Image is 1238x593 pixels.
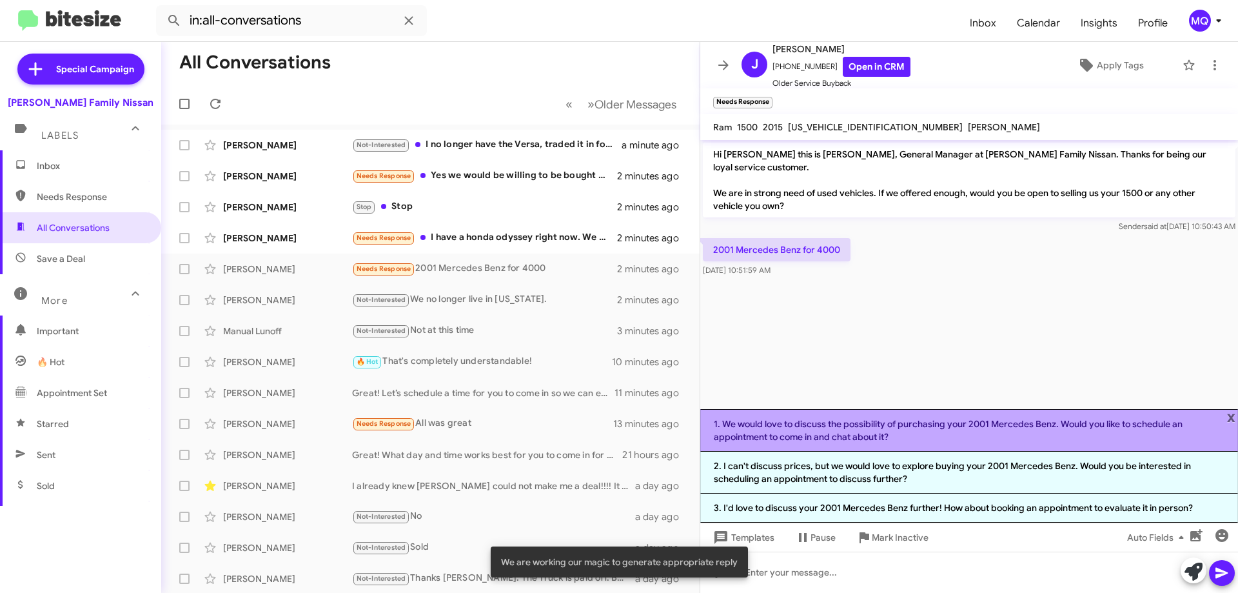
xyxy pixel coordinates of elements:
div: a minute ago [622,139,689,152]
button: Auto Fields [1117,526,1199,549]
span: Insights [1070,5,1128,42]
div: Yes we would be willing to be bought out of our sonic we bought. We owe less than 5000 on it. [352,168,617,183]
div: [PERSON_NAME] [223,479,352,492]
a: Inbox [959,5,1007,42]
div: [PERSON_NAME] [223,417,352,430]
li: 2. I can't discuss prices, but we would love to explore buying your 2001 Mercedes Benz. Would you... [700,452,1238,494]
div: No [352,509,635,524]
span: Not-Interested [357,296,406,304]
span: Needs Response [357,265,411,273]
div: 2 minutes ago [617,232,689,245]
div: I have a honda odyssey right now. We are paying on it. [352,230,617,245]
input: Search [156,5,427,36]
span: Sent [37,448,55,461]
div: [PERSON_NAME] [223,448,352,461]
div: We no longer live in [US_STATE]. [352,292,617,307]
span: Not-Interested [357,574,406,583]
small: Needs Response [713,97,772,108]
span: Appointment Set [37,387,107,399]
span: Apply Tags [1097,54,1144,77]
div: 2 minutes ago [617,170,689,183]
span: Auto Fields [1127,526,1189,549]
div: 10 minutes ago [612,356,689,368]
div: That's completely understandable! [352,354,612,369]
button: Mark Inactive [846,526,939,549]
span: Inbox [37,159,146,172]
button: Templates [700,526,785,549]
div: 2 minutes ago [617,294,689,307]
a: Special Campaign [17,54,144,85]
span: Special Campaign [56,63,134,75]
span: « [565,96,573,112]
div: [PERSON_NAME] [223,139,352,152]
h1: All Conversations [179,52,331,73]
div: [PERSON_NAME] [223,387,352,399]
span: 2015 [763,121,783,133]
span: Not-Interested [357,512,406,521]
span: [PERSON_NAME] [968,121,1040,133]
span: Older Service Buyback [772,77,910,90]
div: [PERSON_NAME] [223,232,352,245]
div: 3 minutes ago [617,325,689,337]
span: Needs Response [357,172,411,180]
span: 🔥 Hot [37,356,64,368]
div: [PERSON_NAME] [223,356,352,368]
p: 2001 Mercedes Benz for 4000 [703,238,850,261]
span: Older Messages [594,97,676,112]
span: Labels [41,130,79,141]
span: Calendar [1007,5,1070,42]
span: 🔥 Hot [357,357,378,366]
div: [PERSON_NAME] [223,263,352,276]
span: J [751,54,758,75]
span: [DATE] 10:51:59 AM [703,265,771,275]
span: [PERSON_NAME] [772,41,910,57]
span: We are working our magic to generate appropriate reply [501,556,738,568]
div: Great! Let’s schedule a time for you to come in so we can evaluate your Frontier and discuss the ... [352,387,614,399]
span: Needs Response [357,419,411,428]
div: 11 minutes ago [614,387,689,399]
span: Sender [DATE] 10:50:43 AM [1119,221,1235,231]
div: 21 hours ago [622,448,689,461]
div: Not at this time [352,323,617,338]
div: 2 minutes ago [617,201,689,214]
div: All was great [352,416,613,431]
span: Not-Interested [357,141,406,149]
span: All Conversations [37,221,110,234]
nav: Page navigation example [558,91,684,117]
div: [PERSON_NAME] [223,170,352,183]
div: 13 minutes ago [613,417,689,430]
li: 1. We would love to discuss the possibility of purchasing your 2001 Mercedes Benz. Would you like... [700,409,1238,452]
div: Manual Lunoff [223,325,352,337]
div: Thanks [PERSON_NAME]: The Truck is paid off. But not looking to Trade at this time. Thanks [352,571,635,586]
div: a day ago [635,510,689,523]
span: Needs Response [37,190,146,203]
span: x [1227,409,1235,425]
span: Templates [711,526,774,549]
p: Hi [PERSON_NAME] this is [PERSON_NAME], General Manager at [PERSON_NAME] Family Nissan. Thanks fo... [703,143,1235,217]
span: Important [37,325,146,337]
div: [PERSON_NAME] [223,541,352,554]
span: [US_VEHICLE_IDENTIFICATION_NUMBER] [788,121,963,133]
span: Sold [37,479,55,492]
span: Mark Inactive [872,526,928,549]
div: I already knew [PERSON_NAME] could not make me a deal!!!! It was just a waste of my time [DATE]!!!! [352,479,635,492]
span: Stop [357,203,372,211]
span: Pause [811,526,836,549]
button: Apply Tags [1044,54,1176,77]
div: Stop [352,199,617,214]
div: Great! What day and time works best for you to come in for the appraisal? [352,448,622,461]
div: [PERSON_NAME] [223,572,352,585]
span: Not-Interested [357,327,406,335]
div: [PERSON_NAME] Family Nissan [8,96,153,109]
span: 1500 [737,121,758,133]
div: [PERSON_NAME] [223,510,352,523]
button: Pause [785,526,846,549]
div: [PERSON_NAME] [223,201,352,214]
span: Needs Response [357,234,411,242]
div: 2001 Mercedes Benz for 4000 [352,261,617,276]
span: Starred [37,417,69,430]
a: Profile [1128,5,1178,42]
div: [PERSON_NAME] [223,294,352,307]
